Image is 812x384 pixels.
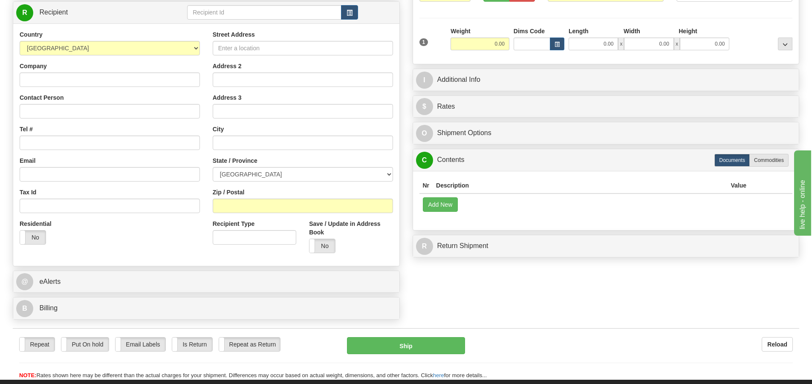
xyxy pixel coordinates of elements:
[20,30,43,39] label: Country
[714,154,750,167] label: Documents
[416,98,433,115] span: $
[20,231,46,244] label: No
[749,154,789,167] label: Commodities
[213,62,242,70] label: Address 2
[416,125,433,142] span: O
[416,124,796,142] a: OShipment Options
[16,300,33,317] span: B
[213,156,257,165] label: State / Province
[679,27,697,35] label: Height
[187,5,341,20] input: Recipient Id
[514,27,545,35] label: Dims Code
[767,341,787,348] b: Reload
[13,372,799,380] div: Rates shown here may be different than the actual charges for your shipment. Differences may occu...
[778,38,792,50] div: ...
[219,338,280,351] label: Repeat as Return
[213,188,245,196] label: Zip / Postal
[16,4,168,21] a: R Recipient
[20,62,47,70] label: Company
[618,38,624,50] span: x
[419,38,428,46] span: 1
[20,338,55,351] label: Repeat
[569,27,589,35] label: Length
[6,5,79,15] div: live help - online
[416,237,796,255] a: RReturn Shipment
[433,178,727,193] th: Description
[16,273,33,290] span: @
[416,238,433,255] span: R
[39,278,61,285] span: eAlerts
[39,9,68,16] span: Recipient
[16,300,396,317] a: B Billing
[39,304,58,312] span: Billing
[19,372,36,378] span: NOTE:
[20,125,33,133] label: Tel #
[213,93,242,102] label: Address 3
[727,178,750,193] th: Value
[20,188,36,196] label: Tax Id
[20,93,64,102] label: Contact Person
[416,151,796,169] a: CContents
[213,30,255,39] label: Street Address
[16,273,396,291] a: @ eAlerts
[792,148,811,235] iframe: chat widget
[416,72,433,89] span: I
[213,125,224,133] label: City
[16,4,33,21] span: R
[416,71,796,89] a: IAdditional Info
[416,152,433,169] span: C
[416,98,796,115] a: $Rates
[213,41,393,55] input: Enter a location
[347,337,465,354] button: Ship
[116,338,165,351] label: Email Labels
[419,178,433,193] th: Nr
[762,337,793,352] button: Reload
[172,338,212,351] label: Is Return
[451,27,470,35] label: Weight
[213,219,255,228] label: Recipient Type
[309,219,393,237] label: Save / Update in Address Book
[20,156,35,165] label: Email
[423,197,458,212] button: Add New
[624,27,640,35] label: Width
[20,219,52,228] label: Residential
[309,239,335,253] label: No
[433,372,444,378] a: here
[61,338,109,351] label: Put On hold
[674,38,680,50] span: x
